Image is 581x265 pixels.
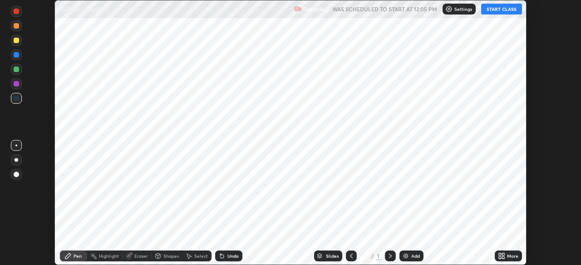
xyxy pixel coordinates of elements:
img: recording.375f2c34.svg [294,5,301,13]
p: Definite Integration [60,5,109,13]
img: add-slide-button [402,252,409,260]
div: Highlight [99,254,119,258]
img: class-settings-icons [445,5,453,13]
div: Shapes [163,254,179,258]
p: Recording [303,6,329,13]
div: Add [411,254,420,258]
div: Select [194,254,208,258]
button: START CLASS [481,4,522,14]
p: Settings [454,7,472,11]
div: 1 [376,252,381,260]
div: Slides [326,254,339,258]
div: 1 [360,253,369,259]
div: / [371,253,374,259]
div: More [507,254,518,258]
h5: WAS SCHEDULED TO START AT 12:05 PM [332,5,437,13]
div: Eraser [134,254,148,258]
div: Undo [227,254,239,258]
div: Pen [74,254,82,258]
